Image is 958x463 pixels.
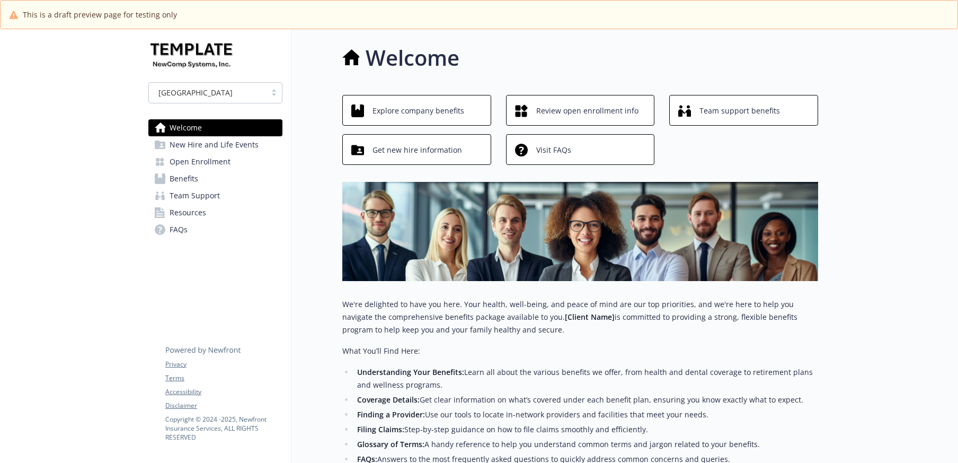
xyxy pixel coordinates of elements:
[357,424,404,434] strong: Filing Claims:
[372,101,464,121] span: Explore company benefits
[170,204,206,221] span: Resources
[165,401,282,410] a: Disclaimer
[354,408,818,421] li: Use our tools to locate in-network providers and facilities that meet your needs.
[165,415,282,442] p: Copyright © 2024 - 2025 , Newfront Insurance Services, ALL RIGHTS RESERVED
[148,153,282,170] a: Open Enrollment
[354,423,818,436] li: Step-by-step guidance on how to file claims smoothly and efficiently.
[354,366,818,391] li: Learn all about the various benefits we offer, from health and dental coverage to retirement plan...
[165,373,282,383] a: Terms
[165,387,282,397] a: Accessibility
[148,136,282,153] a: New Hire and Life Events
[165,360,282,369] a: Privacy
[170,221,188,238] span: FAQs
[170,153,230,170] span: Open Enrollment
[354,394,818,406] li: Get clear information on what’s covered under each benefit plan, ensuring you know exactly what t...
[170,187,220,204] span: Team Support
[506,95,655,126] button: Review open enrollment info
[342,298,818,336] p: We're delighted to have you here. Your health, well-being, and peace of mind are our top prioriti...
[354,438,818,451] li: A handy reference to help you understand common terms and jargon related to your benefits.
[23,9,177,20] span: This is a draft preview page for testing only
[357,367,464,377] strong: Understanding Your Benefits:
[536,101,638,121] span: Review open enrollment info
[536,140,571,160] span: Visit FAQs
[342,95,491,126] button: Explore company benefits
[148,221,282,238] a: FAQs
[148,204,282,221] a: Resources
[170,170,198,187] span: Benefits
[357,409,425,420] strong: Finding a Provider:
[148,119,282,136] a: Welcome
[357,395,420,405] strong: Coverage Details:
[154,87,261,98] span: [GEOGRAPHIC_DATA]
[357,439,424,449] strong: Glossary of Terms:
[506,134,655,165] button: Visit FAQs
[565,312,615,322] strong: [Client Name]
[170,119,202,136] span: Welcome
[366,42,459,74] h1: Welcome
[170,136,259,153] span: New Hire and Life Events
[372,140,462,160] span: Get new hire information
[158,87,233,98] span: [GEOGRAPHIC_DATA]
[699,101,780,121] span: Team support benefits
[342,134,491,165] button: Get new hire information
[148,187,282,204] a: Team Support
[342,345,818,357] p: What You’ll Find Here:
[148,170,282,187] a: Benefits
[669,95,818,126] button: Team support benefits
[342,182,818,281] img: overview page banner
